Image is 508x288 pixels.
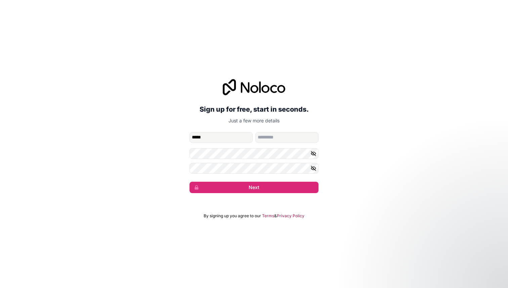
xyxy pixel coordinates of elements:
[189,148,319,159] input: Password
[255,132,319,143] input: family-name
[189,132,253,143] input: given-name
[374,238,508,285] iframe: Intercom notifications message
[262,213,274,219] a: Terms
[204,213,261,219] span: By signing up you agree to our
[189,117,319,124] p: Just a few more details
[274,213,277,219] span: &
[277,213,304,219] a: Privacy Policy
[189,182,319,193] button: Next
[189,163,319,174] input: Confirm password
[189,103,319,115] h2: Sign up for free, start in seconds.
